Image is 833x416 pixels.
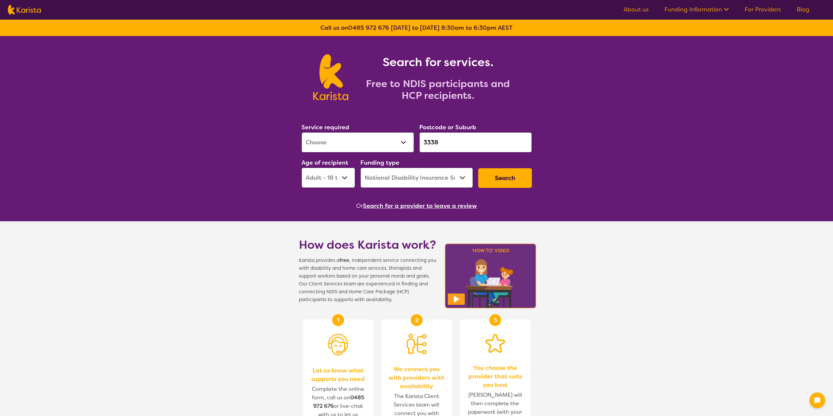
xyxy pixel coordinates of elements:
[332,314,344,326] div: 1
[388,365,445,390] span: We connect you with providers with availability
[301,159,348,167] label: Age of recipient
[320,24,513,32] b: Call us on [DATE] to [DATE] 8:30am to 6:30pm AEST
[313,54,348,100] img: Karista logo
[411,314,423,326] div: 2
[489,314,501,326] div: 3
[485,334,505,353] img: Star icon
[443,242,538,310] img: Karista video
[301,123,349,131] label: Service required
[356,78,520,101] h2: Free to NDIS participants and HCP recipients.
[664,6,729,13] a: Funding Information
[328,334,348,355] img: Person with headset icon
[309,366,367,383] span: Let us know what supports you need
[299,257,436,304] span: Karista provides a , independent service connecting you with disability and home care services, t...
[407,334,426,354] img: Person being matched to services icon
[360,159,399,167] label: Funding type
[299,237,436,253] h1: How does Karista work?
[356,201,363,211] span: Or
[363,201,477,211] button: Search for a provider to leave a review
[797,6,809,13] a: Blog
[356,54,520,70] h1: Search for services.
[348,24,389,32] a: 0485 972 676
[419,132,532,153] input: Type
[466,364,524,389] span: You choose the provider that suits you best
[745,6,781,13] a: For Providers
[8,5,41,15] img: Karista logo
[624,6,649,13] a: About us
[478,168,532,188] button: Search
[419,123,476,131] label: Postcode or Suburb
[339,257,349,263] b: free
